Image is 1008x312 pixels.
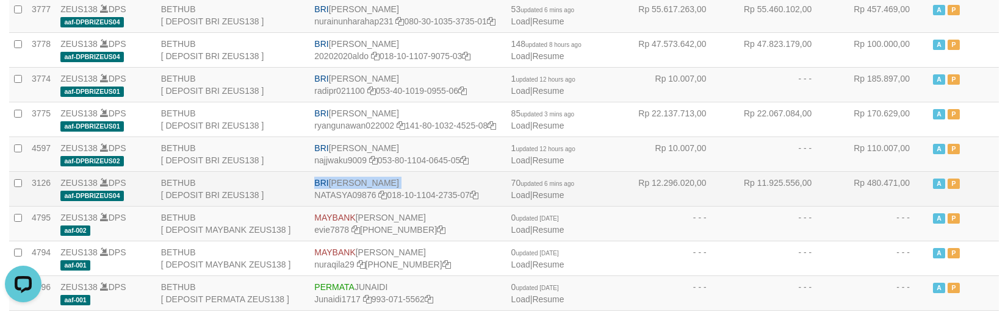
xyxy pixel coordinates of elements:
[314,213,355,222] span: MAYBANK
[520,7,574,13] span: updated 6 mins ago
[520,111,574,118] span: updated 3 mins ago
[27,67,56,102] td: 3774
[156,171,310,206] td: BETHUB [ DEPOSIT BRI ZEUS138 ]
[511,247,559,257] span: 0
[60,213,98,222] a: ZEUS138
[60,143,98,153] a: ZEUS138
[27,241,56,275] td: 4794
[933,248,945,258] span: Active
[933,40,945,50] span: Active
[619,67,725,102] td: Rp 10.007,00
[619,32,725,67] td: Rp 47.573.642,00
[933,5,945,15] span: Active
[351,225,360,235] a: Copy evie7878 to clipboard
[60,295,90,305] span: aaf-001
[511,16,530,26] a: Load
[314,260,354,269] a: nuraqila29
[511,74,575,96] span: |
[314,225,349,235] a: evie7878
[314,155,367,165] a: najjwaku9009
[314,108,328,118] span: BRI
[948,5,960,15] span: Paused
[830,241,928,275] td: - - -
[60,17,124,27] span: aaf-DPBRIZEUS04
[309,102,506,136] td: [PERSON_NAME] 141-80-1032-4525-08
[511,143,575,153] span: 1
[619,275,725,310] td: - - -
[60,178,98,188] a: ZEUS138
[314,282,355,292] span: PERMATA
[60,225,90,236] span: aaf-002
[933,213,945,224] span: Active
[511,247,564,269] span: |
[56,102,156,136] td: DPS
[511,282,559,292] span: 0
[367,86,376,96] a: Copy radipr021100 to clipboard
[487,16,495,26] a: Copy 080301035373501 to clipboard
[60,121,124,132] span: aaf-DPBRIZEUS01
[56,136,156,171] td: DPS
[60,52,124,62] span: aaf-DPBRIZEUS04
[511,51,530,61] a: Load
[60,4,98,14] a: ZEUS138
[933,144,945,154] span: Active
[60,156,124,166] span: aaf-DPBRIZEUS02
[948,248,960,258] span: Paused
[156,67,310,102] td: BETHUB [ DEPOSIT BRI ZEUS138 ]
[619,136,725,171] td: Rp 10.007,00
[27,102,56,136] td: 3775
[425,294,433,304] a: Copy 9930715562 to clipboard
[516,285,558,291] span: updated [DATE]
[357,260,365,269] a: Copy nuraqila29 to clipboard
[156,241,310,275] td: BETHUB [ DEPOSIT MAYBANK ZEUS138 ]
[516,215,558,222] span: updated [DATE]
[27,171,56,206] td: 3126
[830,275,928,310] td: - - -
[27,32,56,67] td: 3778
[933,283,945,293] span: Active
[511,213,564,235] span: |
[511,74,575,83] span: 1
[516,76,575,83] span: updated 12 hours ago
[56,206,156,241] td: DPS
[830,67,928,102] td: Rp 185.897,00
[156,136,310,171] td: BETHUB [ DEPOSIT BRI ZEUS138 ]
[511,294,530,304] a: Load
[309,32,506,67] td: [PERSON_NAME] 018-10-1107-9075-03
[619,206,725,241] td: - - -
[725,67,830,102] td: - - -
[511,155,530,165] a: Load
[314,39,328,49] span: BRI
[511,86,530,96] a: Load
[309,241,506,275] td: [PERSON_NAME] [PHONE_NUMBER]
[948,144,960,154] span: Paused
[511,121,530,130] a: Load
[948,179,960,189] span: Paused
[314,51,369,61] a: 20202020aldo
[314,4,328,14] span: BRI
[488,121,496,130] a: Copy 141801032452508 to clipboard
[60,260,90,271] span: aaf-001
[830,206,928,241] td: - - -
[532,190,564,200] a: Resume
[933,109,945,119] span: Active
[309,136,506,171] td: [PERSON_NAME] 053-80-1104-0645-05
[27,136,56,171] td: 4597
[725,206,830,241] td: - - -
[619,171,725,206] td: Rp 12.296.020,00
[511,108,574,118] span: 85
[60,87,124,97] span: aaf-DPBRIZEUS01
[27,206,56,241] td: 4795
[56,275,156,310] td: DPS
[948,109,960,119] span: Paused
[511,178,574,200] span: |
[314,86,365,96] a: radipr021100
[56,32,156,67] td: DPS
[314,121,394,130] a: ryangunawan022002
[60,191,124,201] span: aaf-DPBRIZEUS04
[830,102,928,136] td: Rp 170.629,00
[948,40,960,50] span: Paused
[314,190,376,200] a: NATASYA09876
[532,260,564,269] a: Resume
[525,41,581,48] span: updated 8 hours ago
